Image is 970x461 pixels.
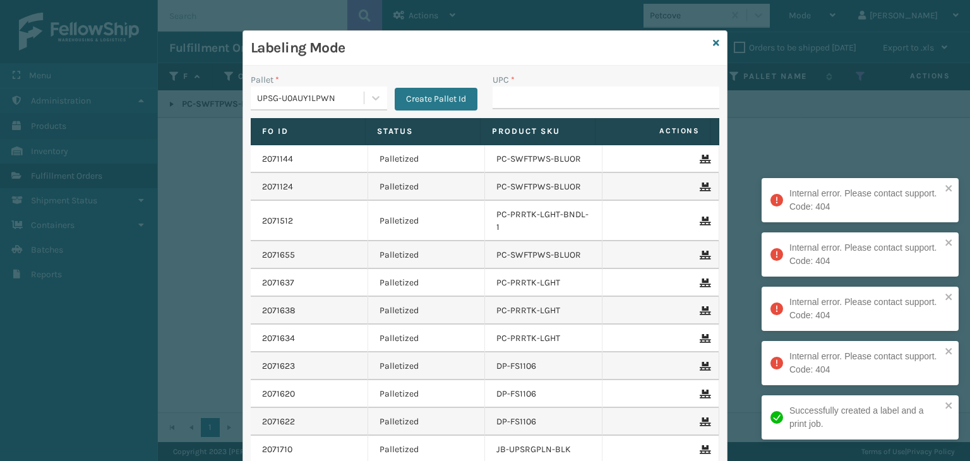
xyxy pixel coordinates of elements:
td: Palletized [368,173,486,201]
i: Remove From Pallet [700,251,707,260]
i: Remove From Pallet [700,217,707,225]
button: close [945,400,954,412]
td: PC-PRRTK-LGHT-BNDL-1 [485,201,602,241]
i: Remove From Pallet [700,334,707,343]
button: close [945,183,954,195]
div: Successfully created a label and a print job. [789,404,941,431]
div: Internal error. Please contact support. Code: 404 [789,187,941,213]
i: Remove From Pallet [700,278,707,287]
div: UPSG-U0AUY1LPWN [257,92,365,105]
i: Remove From Pallet [700,390,707,398]
label: UPC [493,73,515,87]
td: Palletized [368,352,486,380]
td: Palletized [368,325,486,352]
td: PC-SWFTPWS-BLUOR [485,145,602,173]
td: PC-PRRTK-LGHT [485,325,602,352]
h3: Labeling Mode [251,39,708,57]
a: 2071144 [262,153,293,165]
i: Remove From Pallet [700,155,707,164]
label: Status [377,126,469,137]
i: Remove From Pallet [700,183,707,191]
td: Palletized [368,145,486,173]
a: 2071637 [262,277,294,289]
button: close [945,346,954,358]
a: 2071710 [262,443,292,456]
td: Palletized [368,201,486,241]
div: Internal error. Please contact support. Code: 404 [789,241,941,268]
td: DP-FS1106 [485,380,602,408]
button: close [945,237,954,249]
a: 2071124 [262,181,293,193]
div: Internal error. Please contact support. Code: 404 [789,296,941,322]
span: Actions [599,121,707,141]
a: 2071638 [262,304,296,317]
a: 2071622 [262,416,295,428]
label: Product SKU [492,126,584,137]
label: Pallet [251,73,279,87]
i: Remove From Pallet [700,445,707,454]
td: PC-PRRTK-LGHT [485,297,602,325]
td: PC-PRRTK-LGHT [485,269,602,297]
a: 2071512 [262,215,293,227]
a: 2071620 [262,388,295,400]
td: Palletized [368,269,486,297]
div: Internal error. Please contact support. Code: 404 [789,350,941,376]
a: 2071634 [262,332,295,345]
button: Create Pallet Id [395,88,477,111]
td: Palletized [368,297,486,325]
td: DP-FS1106 [485,408,602,436]
i: Remove From Pallet [700,362,707,371]
label: Fo Id [262,126,354,137]
button: close [945,292,954,304]
td: Palletized [368,408,486,436]
td: Palletized [368,380,486,408]
td: PC-SWFTPWS-BLUOR [485,241,602,269]
td: PC-SWFTPWS-BLUOR [485,173,602,201]
a: 2071655 [262,249,295,261]
i: Remove From Pallet [700,417,707,426]
a: 2071623 [262,360,295,373]
td: DP-FS1106 [485,352,602,380]
i: Remove From Pallet [700,306,707,315]
td: Palletized [368,241,486,269]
